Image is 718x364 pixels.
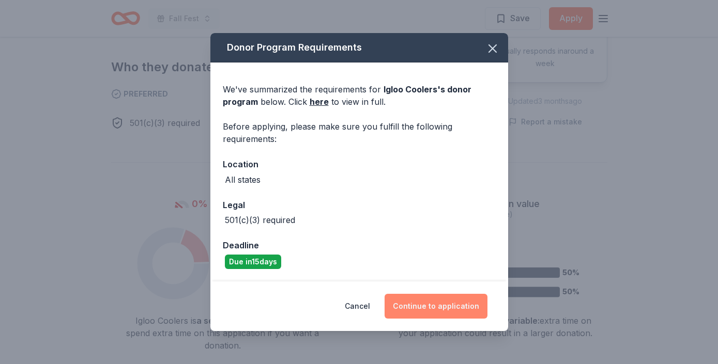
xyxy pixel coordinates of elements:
[223,198,496,212] div: Legal
[225,173,261,186] div: All states
[223,120,496,145] div: Before applying, please make sure you fulfill the following requirements:
[223,239,496,252] div: Deadline
[210,33,508,62] div: Donor Program Requirements
[223,157,496,171] div: Location
[223,83,496,108] div: We've summarized the requirements for below. Click to view in full.
[225,214,295,226] div: 501(c)(3) required
[345,294,370,319] button: Cancel
[385,294,487,319] button: Continue to application
[225,255,281,269] div: Due in 15 days
[310,96,329,108] a: here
